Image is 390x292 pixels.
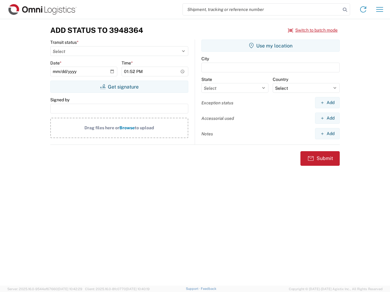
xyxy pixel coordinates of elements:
[315,128,340,139] button: Add
[58,287,82,291] span: [DATE] 10:42:29
[7,287,82,291] span: Server: 2025.16.0-9544af67660
[50,26,143,35] h3: Add Status to 3948364
[201,100,233,106] label: Exception status
[50,60,62,66] label: Date
[201,116,234,121] label: Accessorial used
[289,286,383,292] span: Copyright © [DATE]-[DATE] Agistix Inc., All Rights Reserved
[201,77,212,82] label: State
[186,287,201,290] a: Support
[135,125,154,130] span: to upload
[201,56,209,61] label: City
[201,40,340,52] button: Use my location
[119,125,135,130] span: Browse
[122,60,133,66] label: Time
[50,81,188,93] button: Get signature
[288,25,338,35] button: Switch to batch mode
[84,125,119,130] span: Drag files here or
[85,287,150,291] span: Client: 2025.16.0-8fc0770
[315,97,340,108] button: Add
[300,151,340,166] button: Submit
[201,131,213,137] label: Notes
[201,287,216,290] a: Feedback
[50,97,69,103] label: Signed by
[50,40,79,45] label: Transit status
[126,287,150,291] span: [DATE] 10:40:19
[183,4,341,15] input: Shipment, tracking or reference number
[273,77,288,82] label: Country
[315,113,340,124] button: Add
